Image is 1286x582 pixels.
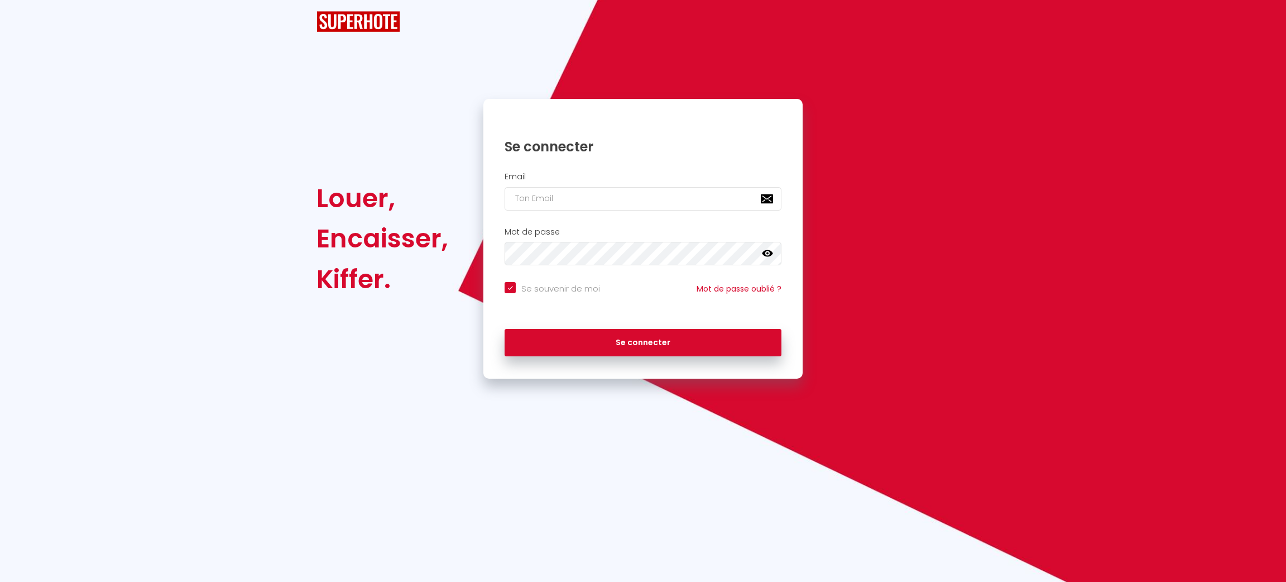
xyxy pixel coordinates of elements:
div: Kiffer. [316,259,448,299]
div: Encaisser, [316,218,448,259]
img: SuperHote logo [316,11,400,32]
button: Se connecter [505,329,781,357]
h1: Se connecter [505,138,781,155]
a: Mot de passe oublié ? [697,283,781,294]
button: Ouvrir le widget de chat LiveChat [9,4,42,38]
h2: Mot de passe [505,227,781,237]
div: Louer, [316,178,448,218]
h2: Email [505,172,781,182]
input: Ton Email [505,187,781,211]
